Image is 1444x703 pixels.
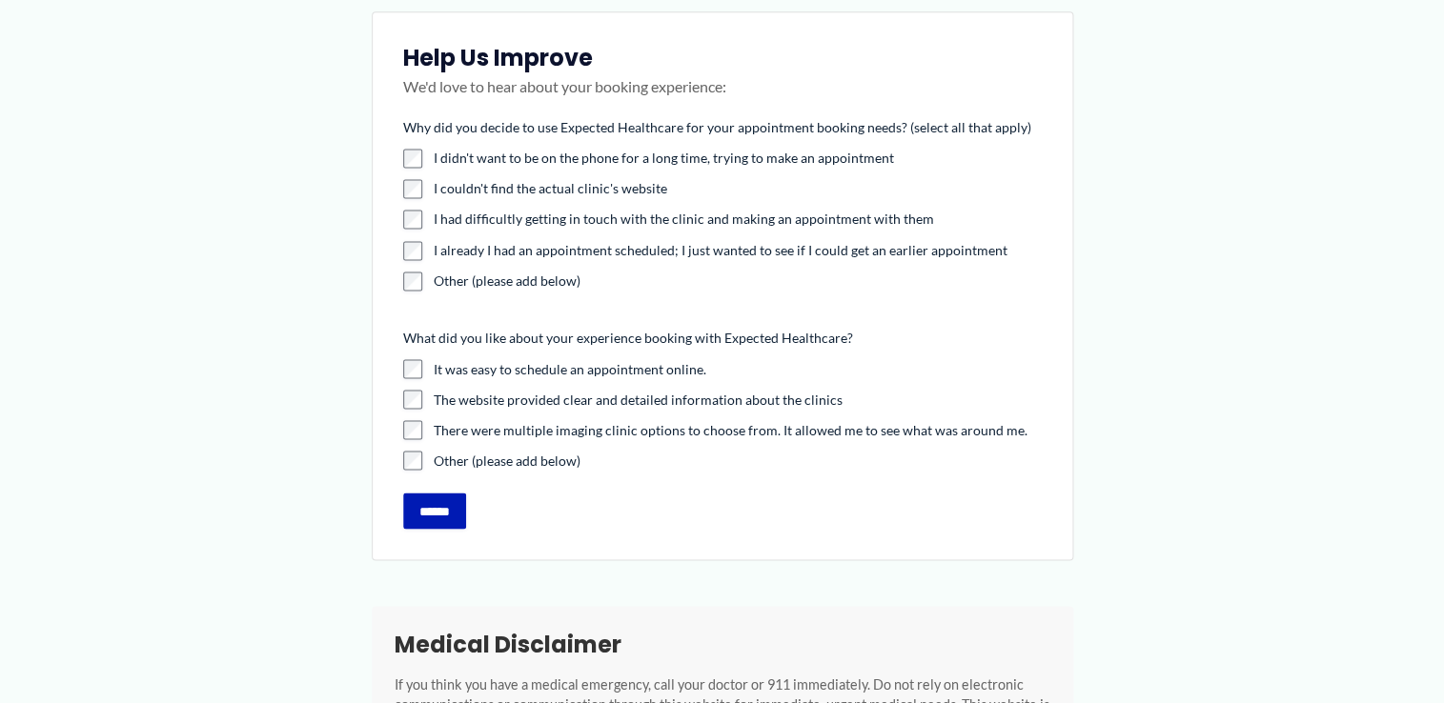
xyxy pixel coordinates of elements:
h3: Help Us Improve [403,43,1042,72]
label: It was easy to schedule an appointment online. [434,359,1042,378]
label: I couldn't find the actual clinic's website [434,179,1042,198]
label: Other (please add below) [434,451,1042,470]
label: I had difficultly getting in touch with the clinic and making an appointment with them [434,210,1042,229]
h2: Medical Disclaimer [395,629,1050,658]
label: There were multiple imaging clinic options to choose from. It allowed me to see what was around me. [434,420,1042,439]
p: We'd love to hear about your booking experience: [403,72,1042,120]
label: Other (please add below) [434,271,1042,291]
label: The website provided clear and detailed information about the clinics [434,390,1042,409]
label: I didn't want to be on the phone for a long time, trying to make an appointment [434,149,1042,168]
legend: What did you like about your experience booking with Expected Healthcare? [403,329,853,348]
label: I already I had an appointment scheduled; I just wanted to see if I could get an earlier appointment [434,241,1042,260]
legend: Why did you decide to use Expected Healthcare for your appointment booking needs? (select all tha... [403,118,1031,137]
